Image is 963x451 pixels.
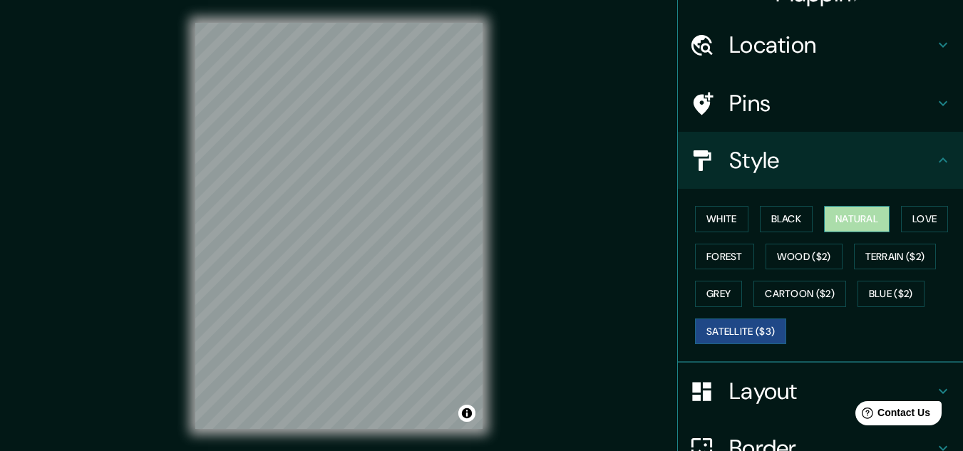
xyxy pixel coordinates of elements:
div: Pins [678,75,963,132]
button: Wood ($2) [766,244,843,270]
div: Style [678,132,963,189]
canvas: Map [195,23,483,429]
h4: Layout [729,377,934,405]
button: Grey [695,281,742,307]
button: Satellite ($3) [695,318,786,345]
h4: Location [729,31,934,59]
h4: Pins [729,89,934,118]
button: Cartoon ($2) [753,281,846,307]
button: Love [901,206,948,232]
button: Natural [824,206,890,232]
h4: Style [729,146,934,175]
iframe: Help widget launcher [836,395,947,435]
div: Location [678,16,963,73]
button: White [695,206,748,232]
button: Black [760,206,813,232]
button: Forest [695,244,754,270]
button: Terrain ($2) [854,244,937,270]
div: Layout [678,363,963,420]
button: Blue ($2) [858,281,925,307]
button: Toggle attribution [458,405,475,422]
